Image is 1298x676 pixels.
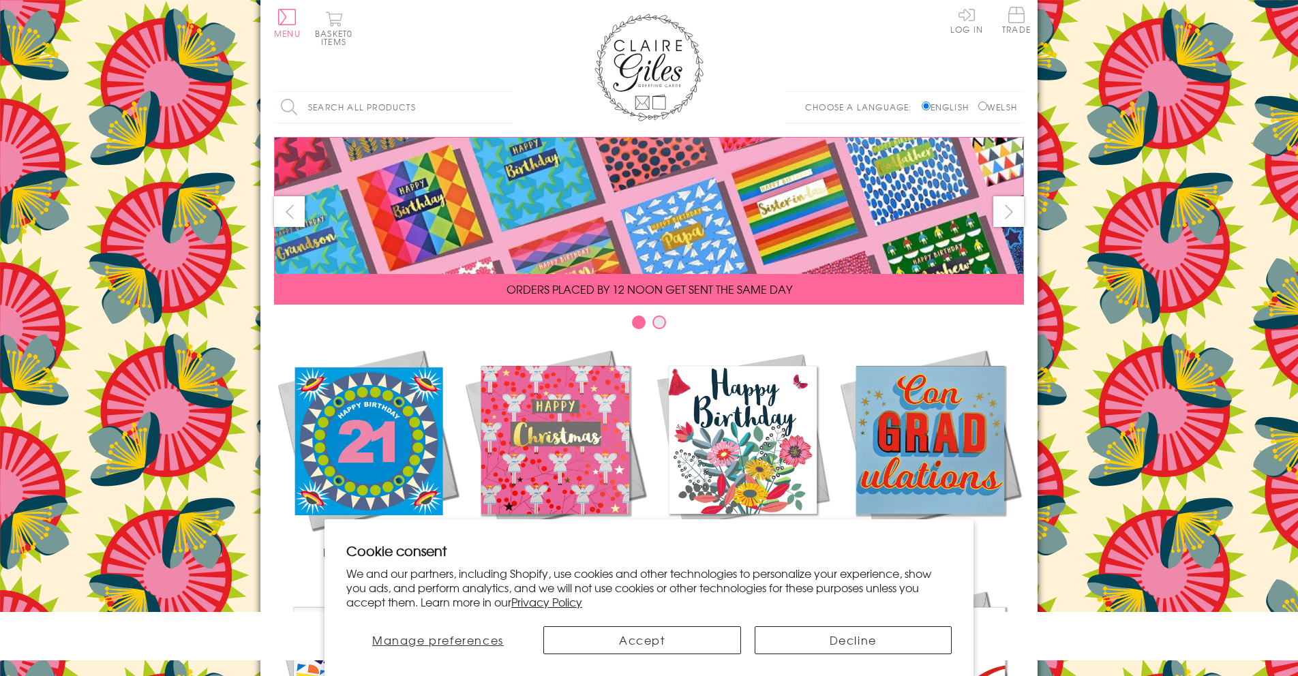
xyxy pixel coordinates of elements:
a: Trade [1002,7,1031,36]
button: Manage preferences [346,626,530,654]
p: We and our partners, including Shopify, use cookies and other technologies to personalize your ex... [346,566,952,609]
a: Christmas [462,346,649,560]
a: Academic [836,346,1024,560]
button: Decline [755,626,952,654]
a: New Releases [274,346,462,560]
input: Search all products [274,92,513,123]
button: prev [274,196,305,227]
button: next [993,196,1024,227]
button: Carousel Page 2 [652,316,666,329]
input: Welsh [978,102,987,110]
button: Menu [274,9,301,37]
span: ORDERS PLACED BY 12 NOON GET SENT THE SAME DAY [507,281,792,297]
label: English [922,101,976,113]
button: Carousel Page 1 (Current Slide) [632,316,646,329]
p: Choose a language: [805,101,919,113]
a: Log In [950,7,983,33]
span: Menu [274,27,301,40]
button: Accept [543,626,741,654]
span: 0 items [321,27,352,48]
h2: Cookie consent [346,541,952,560]
span: Trade [1002,7,1031,33]
span: New Releases [323,544,412,560]
a: Birthdays [649,346,836,560]
span: Manage preferences [372,632,504,648]
img: Claire Giles Greetings Cards [594,14,704,121]
div: Carousel Pagination [274,315,1024,336]
button: Basket0 items [315,11,352,46]
a: Privacy Policy [511,594,582,610]
input: Search [499,92,513,123]
input: English [922,102,931,110]
label: Welsh [978,101,1017,113]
